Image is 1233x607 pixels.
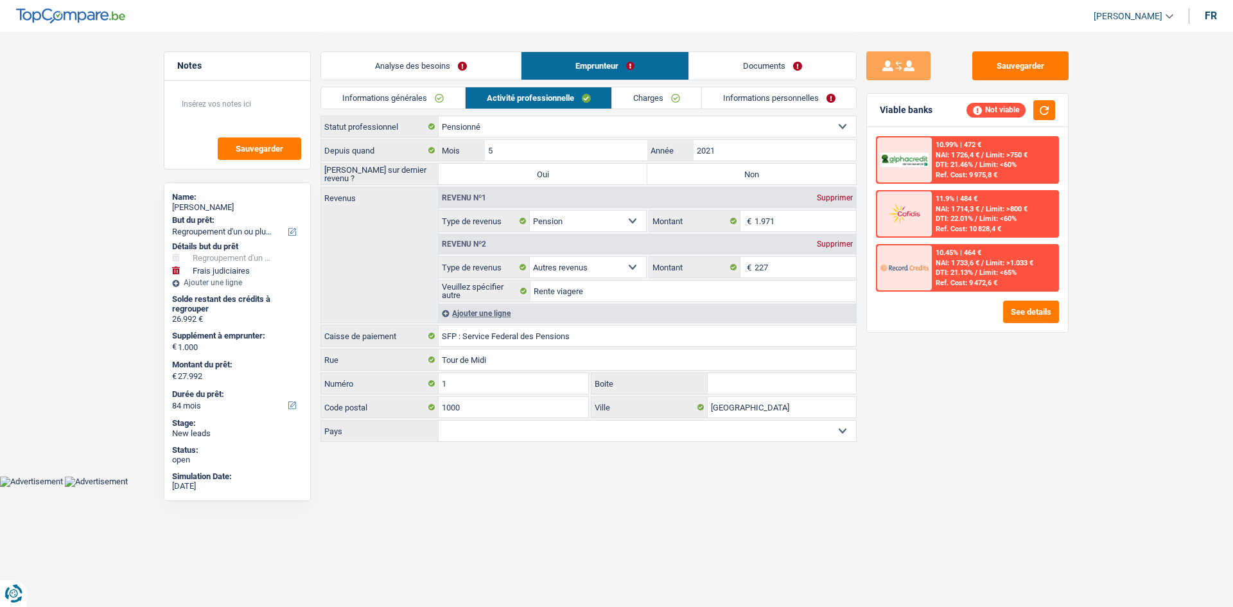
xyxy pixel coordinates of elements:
div: 11.9% | 484 € [936,195,977,203]
span: [PERSON_NAME] [1094,11,1162,22]
label: Depuis quand [321,140,439,161]
div: New leads [172,428,302,439]
div: 26.992 € [172,314,302,324]
label: Oui [439,164,647,184]
button: Sauvegarder [972,51,1069,80]
div: fr [1205,10,1217,22]
a: Informations générales [321,87,465,109]
div: Ref. Cost: 9 975,8 € [936,171,997,179]
div: Viable banks [880,105,932,116]
a: [PERSON_NAME] [1083,6,1173,27]
label: Veuillez spécifier autre [439,281,530,301]
div: Ajouter une ligne [172,278,302,287]
span: DTI: 22.01% [936,215,973,223]
div: Supprimer [814,194,856,202]
span: DTI: 21.13% [936,268,973,277]
span: NAI: 1 726,4 € [936,151,979,159]
div: Status: [172,445,302,455]
div: Détails but du prêt [172,242,302,252]
span: Limit: <65% [979,268,1017,277]
label: Mois [439,140,484,161]
a: Analyse des besoins [321,52,521,80]
div: Ajouter une ligne [439,304,856,322]
img: TopCompare Logo [16,8,125,24]
input: MM [485,140,647,161]
input: AAAA [694,140,856,161]
span: Limit: >750 € [986,151,1027,159]
label: Montant [649,257,740,277]
div: 10.99% | 472 € [936,141,981,149]
label: Caisse de paiement [321,326,439,346]
label: Montant [649,211,740,231]
label: Durée du prêt: [172,389,300,400]
input: Veuillez préciser [530,281,856,301]
label: But du prêt: [172,215,300,225]
span: / [975,215,977,223]
img: Record Credits [880,256,928,279]
div: Name: [172,192,302,202]
span: DTI: 21.46% [936,161,973,169]
button: Sauvegarder [218,137,301,160]
span: Limit: <60% [979,215,1017,223]
label: [PERSON_NAME] sur dernier revenu ? [321,164,439,184]
div: [PERSON_NAME] [172,202,302,213]
label: Type de revenus [439,211,530,231]
img: Advertisement [65,477,128,487]
div: Solde restant des crédits à regrouper [172,294,302,314]
div: 10.45% | 464 € [936,249,981,257]
h5: Notes [177,60,297,71]
div: Not viable [966,103,1026,117]
img: AlphaCredit [880,153,928,168]
span: € [740,211,755,231]
label: Année [647,140,693,161]
label: Montant du prêt: [172,360,300,370]
span: / [981,259,984,267]
span: € [172,342,177,352]
img: Cofidis [880,202,928,225]
label: Type de revenus [439,257,530,277]
a: Emprunteur [521,52,688,80]
a: Activité professionnelle [466,87,612,109]
span: Limit: >800 € [986,205,1027,213]
span: / [975,161,977,169]
div: open [172,455,302,465]
a: Documents [689,52,856,80]
label: Revenus [321,188,438,202]
label: Pays [321,421,439,441]
span: Limit: <60% [979,161,1017,169]
span: / [981,151,984,159]
span: / [981,205,984,213]
label: Rue [321,349,439,370]
div: Ref. Cost: 10 828,4 € [936,225,1001,233]
label: Boite [591,373,708,394]
a: Informations personnelles [702,87,857,109]
div: Revenu nº1 [439,194,489,202]
span: Sauvegarder [236,145,283,153]
a: Charges [612,87,701,109]
label: Supplément à emprunter: [172,331,300,341]
div: [DATE] [172,481,302,491]
div: Supprimer [814,240,856,248]
label: Statut professionnel [321,116,439,137]
div: Simulation Date: [172,471,302,482]
label: Numéro [321,373,439,394]
div: Stage: [172,418,302,428]
span: Limit: >1.033 € [986,259,1033,267]
span: NAI: 1 714,3 € [936,205,979,213]
button: See details [1003,301,1059,323]
label: Ville [591,397,708,418]
div: Revenu nº2 [439,240,489,248]
span: € [172,371,177,382]
span: € [740,257,755,277]
span: / [975,268,977,277]
label: Code postal [321,397,439,418]
div: Ref. Cost: 9 472,6 € [936,279,997,287]
span: NAI: 1 733,6 € [936,259,979,267]
label: Non [647,164,856,184]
